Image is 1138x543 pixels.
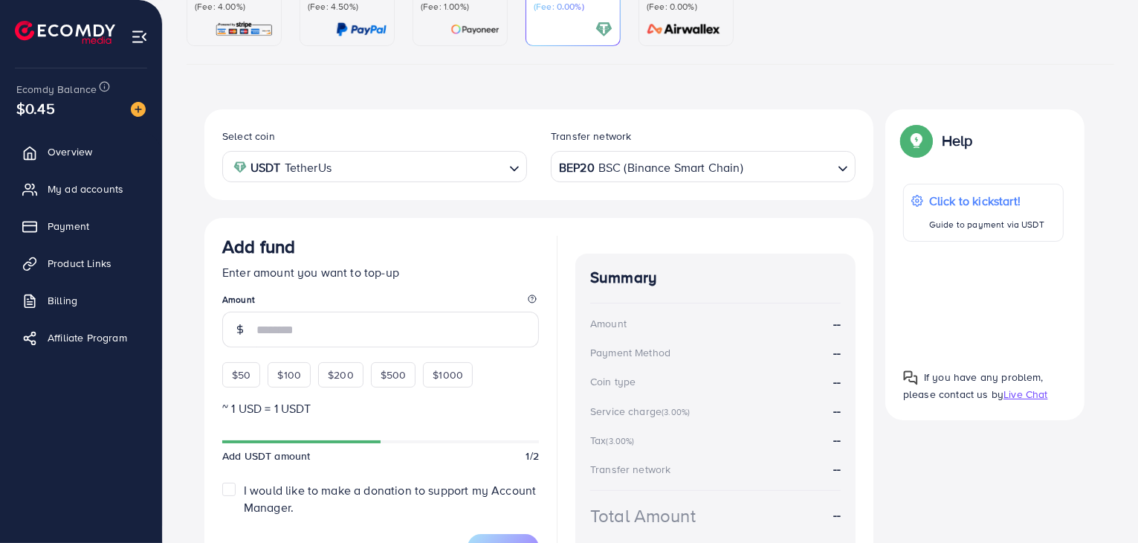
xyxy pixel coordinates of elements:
[336,21,387,38] img: card
[11,286,151,315] a: Billing
[929,216,1044,234] p: Guide to payment via USDT
[590,404,694,419] div: Service charge
[590,269,841,287] h4: Summary
[590,345,670,360] div: Payment Method
[222,151,527,181] div: Search for option
[526,449,539,463] span: 1/2
[745,155,832,179] input: Search for option
[903,370,1044,402] span: If you have any problem, please contact us by
[328,367,354,382] span: $200
[15,21,115,44] img: logo
[590,433,639,448] div: Tax
[598,157,743,179] span: BSC (Binance Smart Chain)
[590,374,636,389] div: Coin type
[48,256,111,271] span: Product Links
[662,406,690,418] small: (3.00%)
[222,449,310,463] span: Add USDT amount
[433,367,463,382] span: $1000
[903,370,918,385] img: Popup guide
[534,1,612,13] p: (Fee: 0.00%)
[48,330,127,345] span: Affiliate Program
[16,82,97,97] span: Ecomdy Balance
[11,211,151,241] a: Payment
[48,293,77,308] span: Billing
[1003,387,1047,402] span: Live Chat
[642,21,725,38] img: card
[833,431,841,448] strong: --
[285,157,332,179] span: TetherUs
[131,28,148,45] img: menu
[833,507,841,524] strong: --
[11,174,151,204] a: My ad accounts
[48,219,89,234] span: Payment
[233,161,247,174] img: coin
[16,97,55,119] span: $0.45
[244,482,536,515] span: I would like to make a donation to support my Account Manager.
[131,102,146,117] img: image
[222,129,275,144] label: Select coin
[232,367,250,382] span: $50
[336,155,503,179] input: Search for option
[833,402,841,419] strong: --
[606,435,634,447] small: (3.00%)
[250,157,281,179] strong: USDT
[11,248,151,278] a: Product Links
[48,181,123,196] span: My ad accounts
[308,1,387,13] p: (Fee: 4.50%)
[195,1,274,13] p: (Fee: 4.00%)
[551,129,632,144] label: Transfer network
[222,236,295,257] h3: Add fund
[222,399,539,417] p: ~ 1 USD = 1 USDT
[381,367,407,382] span: $500
[11,137,151,167] a: Overview
[595,21,612,38] img: card
[450,21,500,38] img: card
[833,344,841,362] strong: --
[11,323,151,353] a: Affiliate Program
[942,132,973,150] p: Help
[833,373,841,391] strong: --
[903,127,930,154] img: Popup guide
[277,367,301,382] span: $100
[590,316,627,331] div: Amount
[929,192,1044,210] p: Click to kickstart!
[48,144,92,159] span: Overview
[222,293,539,312] legend: Amount
[222,263,539,281] p: Enter amount you want to top-up
[833,460,841,477] strong: --
[590,503,696,529] div: Total Amount
[559,157,595,179] strong: BEP20
[833,315,841,332] strong: --
[1075,476,1127,532] iframe: Chat
[421,1,500,13] p: (Fee: 1.00%)
[647,1,725,13] p: (Fee: 0.00%)
[590,462,671,477] div: Transfer network
[215,21,274,38] img: card
[551,151,856,181] div: Search for option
